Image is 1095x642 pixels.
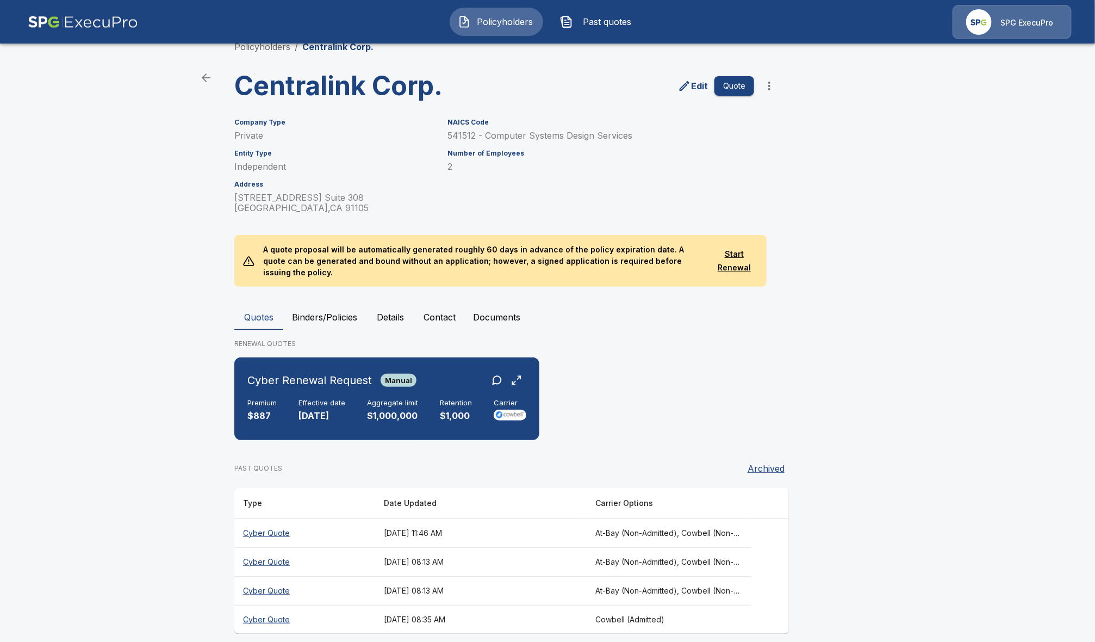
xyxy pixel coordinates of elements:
[302,40,374,53] p: Centralink Corp.
[587,547,751,576] th: At-Bay (Non-Admitted), Cowbell (Non-Admitted), Corvus Cyber (Non-Admitted), Tokio Marine TMHCC (N...
[195,67,217,89] a: back
[375,488,587,519] th: Date Updated
[375,605,587,634] th: [DATE] 08:35 AM
[234,339,861,349] p: RENEWAL QUOTES
[464,304,529,330] button: Documents
[234,547,375,576] th: Cyber Quote
[711,244,758,277] button: Start Renewal
[254,235,710,287] p: A quote proposal will be automatically generated roughly 60 days in advance of the policy expirat...
[234,119,434,126] h6: Company Type
[28,5,138,39] img: AA Logo
[494,399,526,408] h6: Carrier
[577,15,637,28] span: Past quotes
[447,119,754,126] h6: NAICS Code
[298,410,345,422] p: [DATE]
[247,372,372,389] h6: Cyber Renewal Request
[1000,17,1053,28] p: SPG ExecuPro
[714,76,754,96] button: Quote
[676,77,710,95] a: edit
[234,162,434,172] p: Independent
[966,9,992,35] img: Agency Icon
[375,547,587,576] th: [DATE] 08:13 AM
[475,15,535,28] span: Policyholders
[234,41,290,52] a: Policyholders
[234,576,375,605] th: Cyber Quote
[375,576,587,605] th: [DATE] 08:13 AM
[552,8,645,36] button: Past quotes IconPast quotes
[234,304,861,330] div: policyholder tabs
[450,8,543,36] button: Policyholders IconPolicyholders
[743,458,789,479] button: Archived
[587,488,751,519] th: Carrier Options
[247,410,277,422] p: $887
[283,304,366,330] button: Binders/Policies
[494,410,526,421] img: Carrier
[234,150,434,157] h6: Entity Type
[234,488,789,634] table: responsive table
[234,304,283,330] button: Quotes
[298,399,345,408] h6: Effective date
[234,40,374,53] nav: breadcrumb
[587,605,751,634] th: Cowbell (Admitted)
[234,71,503,101] h3: Centralink Corp.
[458,15,471,28] img: Policyholders Icon
[234,605,375,634] th: Cyber Quote
[447,162,754,172] p: 2
[247,399,277,408] h6: Premium
[953,5,1072,39] a: Agency IconSPG ExecuPro
[587,576,751,605] th: At-Bay (Non-Admitted), Cowbell (Non-Admitted), Corvus Cyber (Non-Admitted), Tokio Marine TMHCC (N...
[367,399,418,408] h6: Aggregate limit
[234,131,434,141] p: Private
[415,304,464,330] button: Contact
[691,79,708,92] p: Edit
[234,518,375,547] th: Cyber Quote
[295,40,298,53] li: /
[447,131,754,141] p: 541512 - Computer Systems Design Services
[234,181,434,188] h6: Address
[375,518,587,547] th: [DATE] 11:46 AM
[440,399,472,408] h6: Retention
[758,75,780,97] button: more
[587,518,751,547] th: At-Bay (Non-Admitted), Cowbell (Non-Admitted), Corvus Cyber (Non-Admitted), Tokio Marine TMHCC (N...
[440,410,472,422] p: $1,000
[560,15,573,28] img: Past quotes Icon
[234,464,282,473] p: PAST QUOTES
[381,376,416,385] span: Manual
[234,193,434,213] p: [STREET_ADDRESS] Suite 308 [GEOGRAPHIC_DATA] , CA 91105
[366,304,415,330] button: Details
[367,410,418,422] p: $1,000,000
[447,150,754,157] h6: Number of Employees
[234,488,375,519] th: Type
